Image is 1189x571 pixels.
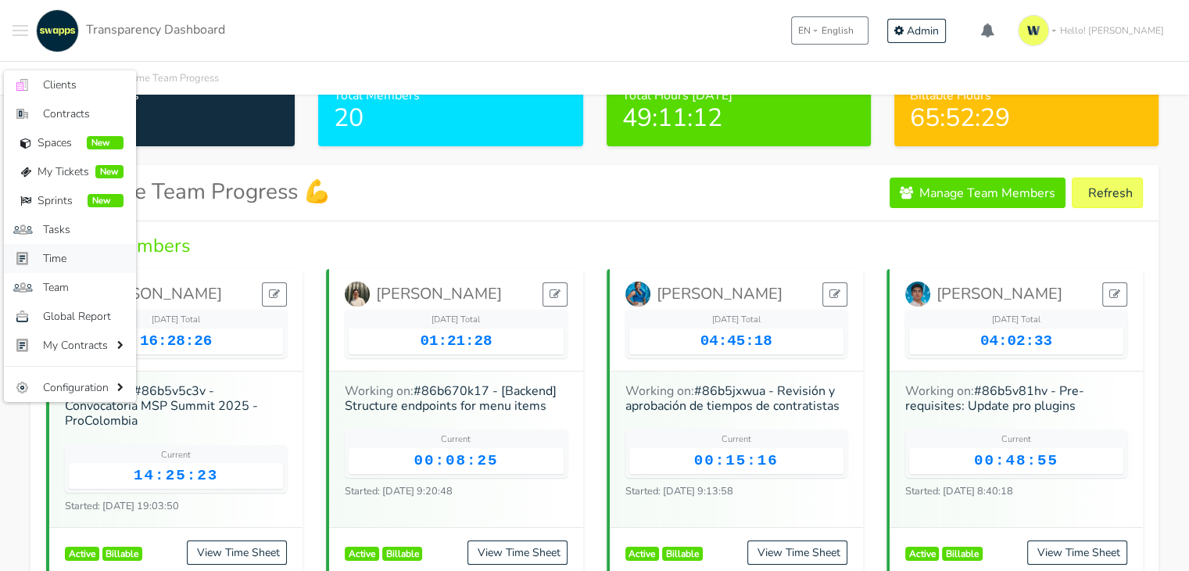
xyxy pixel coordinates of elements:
[134,467,218,484] span: 14:25:23
[95,165,124,179] span: New
[910,88,1143,103] h6: Billable Hours
[65,282,222,307] a: [PERSON_NAME]
[909,314,1123,327] div: [DATE] Total
[349,314,563,327] div: [DATE] Total
[905,282,930,307] img: José
[625,282,650,307] img: Angie
[1027,540,1127,565] a: View Time Sheet
[1018,15,1049,46] img: isotipo-3-3e143c57.png
[32,9,225,52] a: Transparency Dashboard
[86,21,225,38] span: Transparency Dashboard
[4,99,136,128] a: Contracts
[822,23,854,38] span: English
[43,308,124,325] span: Global Report
[88,70,219,88] li: Real Time Team Progress
[974,452,1058,469] span: 00:48:55
[4,244,136,273] a: Time
[4,70,136,402] ul: Toggle navigation menu
[890,178,1065,208] a: Manage Team Members
[791,16,868,45] button: ENEnglish
[4,128,136,157] a: Spaces New
[345,384,567,414] h6: Working on:
[4,70,136,99] a: Clients
[87,136,124,150] span: New
[625,382,840,415] a: #86b5jxwua - Revisión y aprobación de tiempos de contratistas
[38,192,81,209] span: Sprints
[625,547,660,561] span: Active
[622,103,855,133] h2: 49:11:12
[65,547,99,561] span: Active
[629,314,843,327] div: [DATE] Total
[905,382,1084,415] a: #86b5v81hv - Pre-requisites: Update pro plugins
[46,179,331,206] h3: Real Time Team Progress 💪
[625,384,847,414] h6: Working on:
[102,547,143,561] span: Billable
[4,215,136,244] a: Tasks
[43,77,124,93] span: Clients
[4,331,136,360] a: My Contracts
[420,332,492,350] span: 01:21:28
[345,282,502,307] a: [PERSON_NAME]
[1060,23,1164,38] span: Hello! [PERSON_NAME]
[46,88,279,103] h6: Active Members
[909,433,1123,447] div: Current
[905,384,1127,414] h6: Working on:
[46,234,1143,257] h4: Active Members
[625,282,783,307] a: [PERSON_NAME]
[629,433,843,447] div: Current
[65,384,287,429] h6: Working on:
[905,282,1062,307] a: [PERSON_NAME]
[43,221,124,238] span: Tasks
[345,382,557,415] a: #86b670k17 - [Backend] Structure endpoints for menu items
[747,540,847,565] a: View Time Sheet
[1012,9,1176,52] a: Hello! [PERSON_NAME]
[43,379,113,396] span: Configuration
[43,250,124,267] span: Time
[980,332,1052,350] span: 04:02:33
[905,484,1013,498] small: Started: [DATE] 8:40:18
[414,452,498,469] span: 00:08:25
[345,484,453,498] small: Started: [DATE] 9:20:48
[382,547,423,561] span: Billable
[907,23,939,38] span: Admin
[43,337,113,354] span: My Contracts
[662,547,703,561] span: Billable
[43,106,124,122] span: Contracts
[887,19,946,43] a: Admin
[467,540,568,565] a: View Time Sheet
[4,302,136,331] a: Global Report
[700,332,772,350] span: 04:45:18
[36,9,79,52] img: swapps-linkedin-v2.jpg
[4,373,136,402] a: Configuration
[4,157,136,186] a: My Tickets New
[910,103,1143,133] h2: 65:52:29
[4,273,136,302] a: Team
[1072,178,1143,208] button: Refresh
[65,382,258,429] a: #86b5v5c3v - Convocatoria MSP Summit 2025 - ProColombia
[625,484,733,498] small: Started: [DATE] 9:13:58
[334,103,567,133] h2: 20
[38,135,81,151] span: Spaces
[349,433,563,447] div: Current
[694,452,779,469] span: 00:15:16
[88,194,124,208] span: New
[69,314,283,327] div: [DATE] Total
[905,547,940,561] span: Active
[38,163,89,180] span: My Tickets
[345,547,379,561] span: Active
[622,88,855,103] h6: Total Hours [DATE]
[65,499,179,513] small: Started: [DATE] 19:03:50
[334,88,567,103] h6: Total Members
[140,332,212,350] span: 16:28:26
[13,9,28,52] button: Toggle navigation menu
[4,186,136,215] a: Sprints New
[942,547,983,561] span: Billable
[187,540,287,565] a: View Time Sheet
[43,279,124,296] span: Team
[69,449,283,462] div: Current
[345,282,370,307] img: Mateo
[46,103,279,133] h2: 7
